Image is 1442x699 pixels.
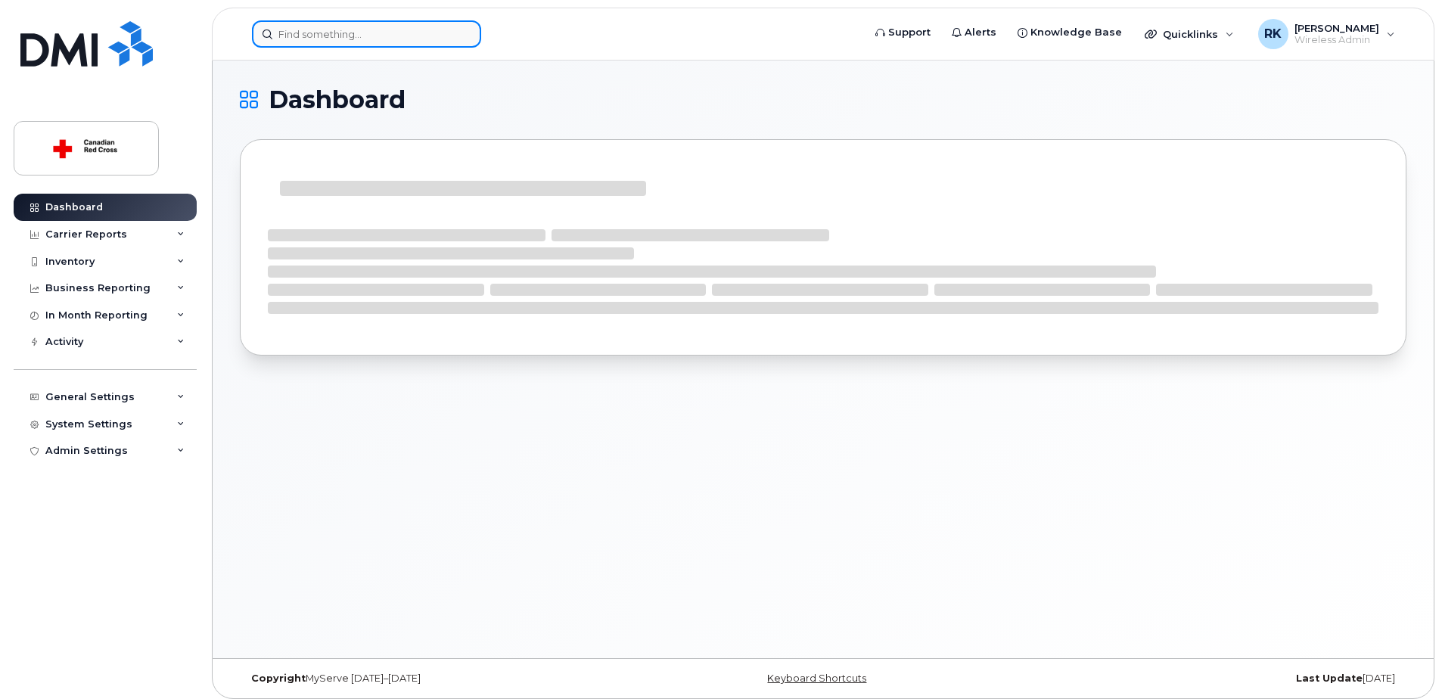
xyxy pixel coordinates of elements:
a: Keyboard Shortcuts [767,673,866,684]
div: [DATE] [1018,673,1406,685]
strong: Last Update [1296,673,1363,684]
strong: Copyright [251,673,306,684]
span: Dashboard [269,89,406,111]
div: MyServe [DATE]–[DATE] [240,673,629,685]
